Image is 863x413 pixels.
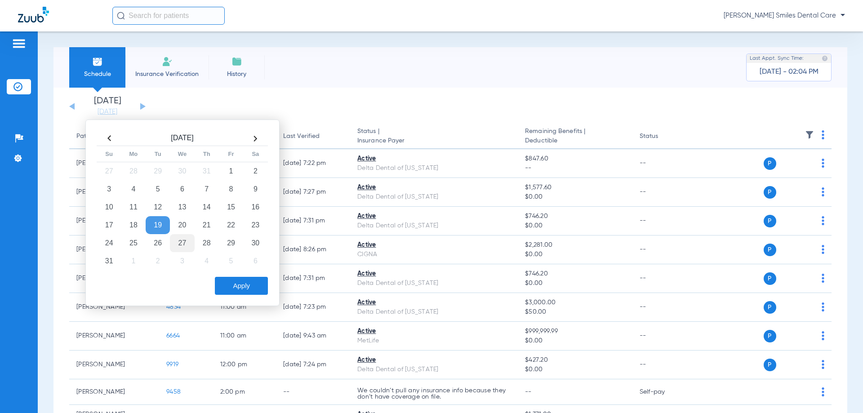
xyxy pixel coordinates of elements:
th: Status | [350,124,518,149]
td: [DATE] 7:22 PM [276,149,350,178]
td: 11:00 AM [213,322,276,351]
span: P [764,157,776,170]
img: group-dot-blue.svg [822,331,824,340]
td: [PERSON_NAME] [69,293,159,322]
div: Active [357,298,511,307]
span: 6664 [166,333,180,339]
div: MetLife [357,336,511,346]
iframe: Chat Widget [818,370,863,413]
div: Delta Dental of [US_STATE] [357,192,511,202]
img: last sync help info [822,55,828,62]
td: 11:00 AM [213,293,276,322]
li: [DATE] [80,97,134,116]
span: P [764,186,776,199]
span: $0.00 [525,279,625,288]
div: Delta Dental of [US_STATE] [357,307,511,317]
td: [DATE] 7:31 PM [276,264,350,293]
img: Schedule [92,56,103,67]
a: [DATE] [80,107,134,116]
span: Insurance Payer [357,136,511,146]
td: -- [276,379,350,405]
span: 9458 [166,389,181,395]
td: [PERSON_NAME] [69,379,159,405]
div: Active [357,355,511,365]
span: -- [525,164,625,173]
span: P [764,301,776,314]
span: Schedule [76,70,119,79]
td: -- [632,178,693,207]
td: [DATE] 7:27 PM [276,178,350,207]
span: P [764,330,776,342]
img: hamburger-icon [12,38,26,49]
span: $0.00 [525,336,625,346]
td: Self-pay [632,379,693,405]
img: group-dot-blue.svg [822,360,824,369]
img: group-dot-blue.svg [822,159,824,168]
td: [DATE] 9:43 AM [276,322,350,351]
img: group-dot-blue.svg [822,187,824,196]
span: $427.20 [525,355,625,365]
span: $1,577.60 [525,183,625,192]
img: filter.svg [805,130,814,139]
th: Status [632,124,693,149]
span: -- [525,389,532,395]
td: -- [632,207,693,235]
img: Zuub Logo [18,7,49,22]
img: group-dot-blue.svg [822,302,824,311]
div: Active [357,183,511,192]
th: [DATE] [121,131,243,146]
div: Patient Name [76,132,116,141]
div: Active [357,212,511,221]
span: Last Appt. Sync Time: [750,54,804,63]
span: [DATE] - 02:04 PM [760,67,819,76]
span: P [764,215,776,227]
img: Search Icon [117,12,125,20]
span: 9919 [166,361,178,368]
td: -- [632,264,693,293]
span: $2,281.00 [525,240,625,250]
th: Remaining Benefits | [518,124,632,149]
span: $999,999.99 [525,327,625,336]
td: -- [632,322,693,351]
span: P [764,359,776,371]
span: $50.00 [525,307,625,317]
td: [DATE] 8:26 PM [276,235,350,264]
td: -- [632,351,693,379]
img: group-dot-blue.svg [822,245,824,254]
td: -- [632,149,693,178]
div: Active [357,327,511,336]
td: [DATE] 7:23 PM [276,293,350,322]
span: $0.00 [525,192,625,202]
div: Last Verified [283,132,343,141]
span: 4834 [166,304,181,310]
td: [DATE] 7:31 PM [276,207,350,235]
td: 2:00 PM [213,379,276,405]
img: group-dot-blue.svg [822,216,824,225]
span: $746.20 [525,212,625,221]
span: P [764,272,776,285]
td: -- [632,293,693,322]
span: [PERSON_NAME] Smiles Dental Care [724,11,845,20]
span: P [764,244,776,256]
button: Apply [215,277,268,295]
span: $847.60 [525,154,625,164]
td: 12:00 PM [213,351,276,379]
td: [DATE] 7:24 PM [276,351,350,379]
input: Search for patients [112,7,225,25]
div: Active [357,269,511,279]
span: $0.00 [525,365,625,374]
span: Deductible [525,136,625,146]
img: group-dot-blue.svg [822,274,824,283]
div: Last Verified [283,132,320,141]
p: We couldn’t pull any insurance info because they don’t have coverage on file. [357,387,511,400]
div: Delta Dental of [US_STATE] [357,365,511,374]
span: $746.20 [525,269,625,279]
div: CIGNA [357,250,511,259]
span: $0.00 [525,221,625,231]
div: Active [357,154,511,164]
div: Delta Dental of [US_STATE] [357,164,511,173]
img: group-dot-blue.svg [822,130,824,139]
td: -- [632,235,693,264]
div: Patient Name [76,132,152,141]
